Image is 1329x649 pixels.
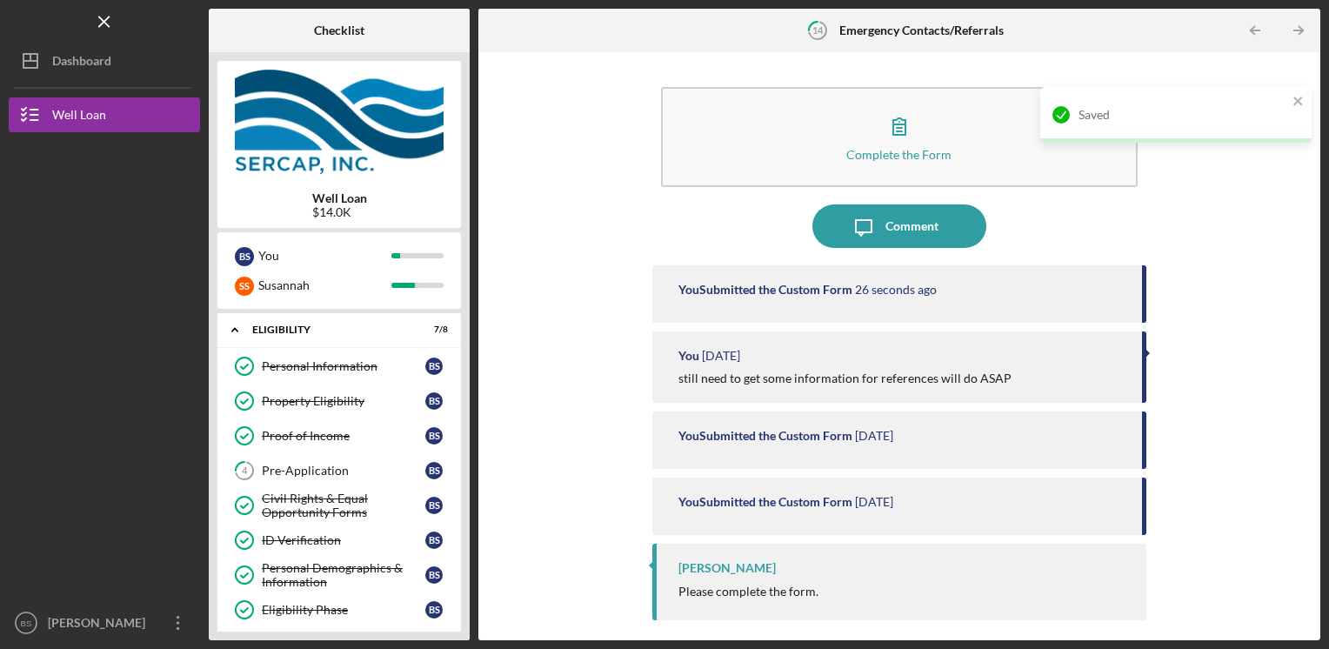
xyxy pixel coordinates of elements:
time: 2025-08-14 19:49 [855,495,893,509]
div: Eligibility Phase [262,603,425,617]
div: B S [425,392,443,410]
div: still need to get some information for references will do ASAP [678,371,1012,385]
button: close [1292,94,1305,110]
button: Comment [812,204,986,248]
div: Susannah [258,271,391,300]
div: B S [425,497,443,514]
div: $14.0K [312,205,367,219]
b: Well Loan [312,191,367,205]
div: You Submitted the Custom Form [678,429,852,443]
div: Eligibility [252,324,404,335]
div: B S [425,358,443,375]
div: S S [235,277,254,296]
div: Property Eligibility [262,394,425,408]
a: Personal InformationBS [226,349,452,384]
time: 2025-08-14 19:51 [702,349,740,363]
button: Dashboard [9,43,200,78]
div: B S [235,247,254,266]
a: Proof of IncomeBS [226,418,452,453]
a: ID VerificationBS [226,523,452,558]
div: You Submitted the Custom Form [678,283,852,297]
div: Saved [1079,108,1287,122]
div: Civil Rights & Equal Opportunity Forms [262,492,425,519]
button: Well Loan [9,97,200,132]
a: 4Pre-ApplicationBS [226,453,452,488]
div: B S [425,566,443,584]
div: Well Loan [52,97,106,137]
b: Emergency Contacts/Referrals [839,23,1004,37]
div: Personal Demographics & Information [262,561,425,589]
div: Please complete the form. [678,585,818,599]
a: Civil Rights & Equal Opportunity FormsBS [226,488,452,523]
div: [PERSON_NAME] [43,606,157,645]
img: Product logo [217,70,461,174]
tspan: 14 [811,24,823,36]
button: BS[PERSON_NAME] [9,606,200,640]
tspan: 4 [242,465,248,477]
div: B S [425,427,443,445]
div: Personal Information [262,359,425,373]
a: Property EligibilityBS [226,384,452,418]
div: Pre-Application [262,464,425,478]
a: Personal Demographics & InformationBS [226,558,452,592]
div: You Submitted the Custom Form [678,495,852,509]
div: Comment [885,204,938,248]
time: 2025-08-22 12:32 [855,283,937,297]
text: BS [21,619,32,628]
div: ID Verification [262,533,425,547]
div: Complete the Form [846,148,952,161]
div: You [258,241,391,271]
div: 7 / 8 [417,324,448,335]
button: Complete the Form [661,87,1139,187]
div: Dashboard [52,43,111,83]
div: B S [425,462,443,479]
b: Checklist [314,23,364,37]
div: You [678,349,699,363]
time: 2025-08-14 19:50 [855,429,893,443]
a: Eligibility PhaseBS [226,592,452,627]
div: [PERSON_NAME] [678,561,776,575]
div: B S [425,601,443,619]
div: B S [425,532,443,549]
div: Proof of Income [262,429,425,443]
